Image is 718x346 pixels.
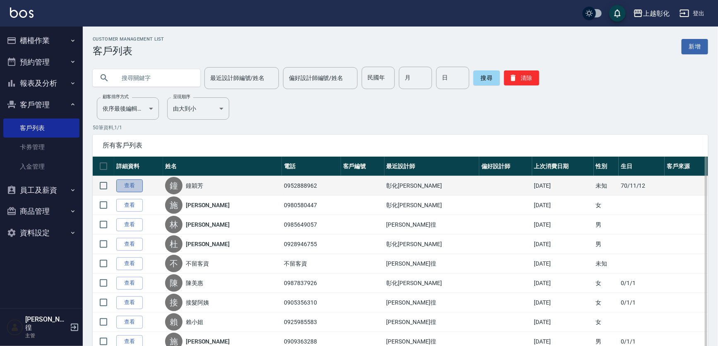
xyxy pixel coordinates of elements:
a: 客戶列表 [3,119,79,138]
a: 不留客資 [186,259,209,268]
th: 詳細資料 [114,157,163,176]
td: 彰化[PERSON_NAME] [384,196,480,215]
td: 0987837926 [282,273,341,293]
td: [DATE] [532,196,594,215]
th: 電話 [282,157,341,176]
button: 登出 [676,6,708,21]
a: 鐘穎芳 [186,181,203,190]
td: [DATE] [532,293,594,312]
td: [DATE] [532,273,594,293]
div: 接 [165,294,183,311]
a: [PERSON_NAME] [186,220,230,229]
a: [PERSON_NAME] [186,337,230,346]
div: 施 [165,196,183,214]
td: 男 [594,215,619,235]
td: 0985649057 [282,215,341,235]
td: [PERSON_NAME]徨 [384,293,480,312]
button: 員工及薪資 [3,179,79,201]
a: [PERSON_NAME] [186,201,230,209]
td: 女 [594,273,619,293]
td: 男 [594,235,619,254]
div: 林 [165,216,183,233]
div: 依序最後編輯時間 [97,97,159,120]
td: [DATE] [532,235,594,254]
button: 商品管理 [3,201,79,222]
td: 女 [594,312,619,332]
div: 杜 [165,235,183,253]
img: Logo [10,7,34,18]
button: 搜尋 [473,70,500,85]
button: 客戶管理 [3,94,79,116]
th: 生日 [619,157,665,176]
a: 查看 [116,218,143,231]
td: 0905356310 [282,293,341,312]
td: 0925985583 [282,312,341,332]
td: 女 [594,196,619,215]
td: 不留客資 [282,254,341,273]
td: 彰化[PERSON_NAME] [384,235,480,254]
div: 賴 [165,313,183,331]
th: 性別 [594,157,619,176]
div: 由大到小 [167,97,229,120]
th: 客戶來源 [665,157,708,176]
a: 查看 [116,316,143,329]
a: 查看 [116,179,143,192]
img: Person [7,319,23,336]
th: 姓名 [163,157,282,176]
div: 上越彰化 [643,8,670,19]
button: 櫃檯作業 [3,30,79,51]
h2: Customer Management List [93,36,164,42]
th: 偏好設計師 [479,157,532,176]
button: save [609,5,626,22]
td: 70/11/12 [619,176,665,196]
a: 查看 [116,296,143,309]
a: 查看 [116,257,143,270]
label: 呈現順序 [173,94,190,100]
a: 陳美惠 [186,279,203,287]
td: 彰化[PERSON_NAME] [384,176,480,196]
td: [DATE] [532,176,594,196]
td: 女 [594,293,619,312]
td: 彰化[PERSON_NAME] [384,273,480,293]
a: 卡券管理 [3,138,79,157]
td: 未知 [594,176,619,196]
a: 查看 [116,277,143,290]
a: 賴小姐 [186,318,203,326]
a: 入金管理 [3,157,79,176]
td: 0952888962 [282,176,341,196]
td: 0/1/1 [619,293,665,312]
td: 0/1/1 [619,273,665,293]
button: 資料設定 [3,222,79,244]
a: [PERSON_NAME] [186,240,230,248]
td: 0980580447 [282,196,341,215]
div: 鐘 [165,177,183,194]
a: 查看 [116,238,143,251]
p: 50 筆資料, 1 / 1 [93,124,708,131]
span: 所有客戶列表 [103,141,698,150]
button: 上越彰化 [630,5,673,22]
div: 不 [165,255,183,272]
label: 顧客排序方式 [103,94,129,100]
button: 清除 [504,70,539,85]
td: 0928946755 [282,235,341,254]
td: [PERSON_NAME]徨 [384,254,480,273]
th: 客戶編號 [341,157,384,176]
th: 最近設計師 [384,157,480,176]
td: 未知 [594,254,619,273]
th: 上次消費日期 [532,157,594,176]
td: [DATE] [532,215,594,235]
a: 接髮阿姨 [186,298,209,307]
td: [DATE] [532,312,594,332]
h3: 客戶列表 [93,45,164,57]
button: 報表及分析 [3,73,79,94]
button: 預約管理 [3,51,79,73]
input: 搜尋關鍵字 [116,67,194,89]
h5: [PERSON_NAME]徨 [25,315,67,332]
p: 主管 [25,332,67,339]
td: [PERSON_NAME]徨 [384,312,480,332]
div: 陳 [165,274,183,292]
a: 新增 [682,39,708,54]
a: 查看 [116,199,143,212]
td: [DATE] [532,254,594,273]
td: [PERSON_NAME]徨 [384,215,480,235]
